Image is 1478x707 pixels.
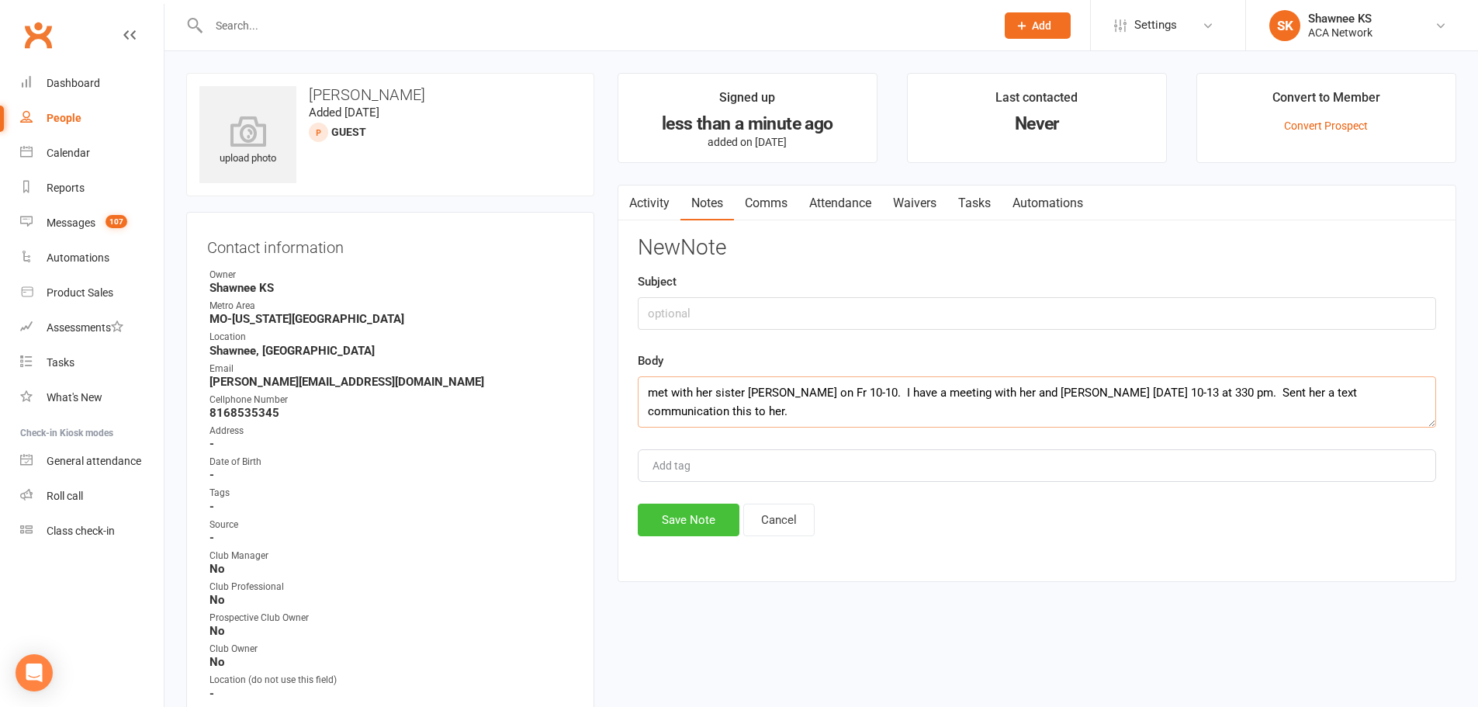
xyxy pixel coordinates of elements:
a: Messages 107 [20,206,164,241]
div: Calendar [47,147,90,159]
span: Add [1032,19,1051,32]
div: Club Manager [209,549,573,563]
a: Calendar [20,136,164,171]
a: People [20,101,164,136]
div: Date of Birth [209,455,573,470]
div: Shawnee KS [1308,12,1372,26]
span: 107 [106,215,127,228]
div: Never [922,116,1152,132]
a: Reports [20,171,164,206]
a: Clubworx [19,16,57,54]
div: What's New [47,391,102,404]
div: Cellphone Number [209,393,573,407]
div: Club Professional [209,580,573,594]
strong: - [209,500,573,514]
input: optional [638,297,1436,330]
a: Assessments [20,310,164,345]
strong: - [209,531,573,545]
input: Add tag [651,456,705,475]
label: Subject [638,272,677,291]
time: Added [DATE] [309,106,379,120]
h3: New Note [638,236,1436,260]
strong: No [209,624,573,638]
a: Convert Prospect [1284,120,1368,132]
a: Tasks [947,185,1002,221]
button: Add [1005,12,1071,39]
div: Roll call [47,490,83,502]
strong: [PERSON_NAME][EMAIL_ADDRESS][DOMAIN_NAME] [209,375,573,389]
textarea: met with her sister [PERSON_NAME] on Fr 10-10. I have a meeting with her and [PERSON_NAME] [DATE]... [638,376,1436,428]
strong: No [209,593,573,607]
strong: - [209,468,573,482]
a: Comms [734,185,798,221]
strong: Shawnee, [GEOGRAPHIC_DATA] [209,344,573,358]
strong: - [209,687,573,701]
p: added on [DATE] [632,136,863,148]
div: Convert to Member [1272,88,1380,116]
h3: [PERSON_NAME] [199,86,581,103]
div: Prospective Club Owner [209,611,573,626]
div: Location (do not use this field) [209,673,573,688]
div: Tags [209,486,573,501]
div: Messages [47,217,95,229]
a: General attendance kiosk mode [20,444,164,479]
div: General attendance [47,455,141,467]
div: upload photo [199,116,296,167]
a: Activity [618,185,680,221]
a: Waivers [882,185,947,221]
button: Cancel [743,504,815,536]
a: Notes [680,185,734,221]
div: Product Sales [47,286,113,299]
a: Attendance [798,185,882,221]
span: Guest [331,126,366,138]
div: Class check-in [47,525,115,537]
label: Body [638,352,663,370]
div: Signed up [719,88,775,116]
strong: No [209,562,573,576]
a: What's New [20,380,164,415]
div: Tasks [47,356,74,369]
strong: No [209,655,573,669]
div: SK [1269,10,1300,41]
span: Settings [1134,8,1177,43]
div: Open Intercom Messenger [16,654,53,691]
div: Location [209,330,573,345]
a: Automations [1002,185,1094,221]
strong: - [209,437,573,451]
a: Dashboard [20,66,164,101]
strong: Shawnee KS [209,281,573,295]
div: People [47,112,81,124]
div: Email [209,362,573,376]
div: Owner [209,268,573,282]
h3: Contact information [207,233,573,256]
button: Save Note [638,504,739,536]
div: Source [209,518,573,532]
div: ACA Network [1308,26,1372,40]
a: Automations [20,241,164,276]
a: Product Sales [20,276,164,310]
a: Roll call [20,479,164,514]
div: less than a minute ago [632,116,863,132]
div: Club Owner [209,642,573,657]
a: Class kiosk mode [20,514,164,549]
div: Reports [47,182,85,194]
strong: 8168535345 [209,406,573,420]
div: Dashboard [47,77,100,89]
div: Metro Area [209,299,573,314]
div: Assessments [47,321,123,334]
a: Tasks [20,345,164,380]
div: Automations [47,251,109,264]
div: Address [209,424,573,438]
strong: MO-[US_STATE][GEOGRAPHIC_DATA] [209,312,573,326]
input: Search... [204,15,985,36]
div: Last contacted [995,88,1078,116]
